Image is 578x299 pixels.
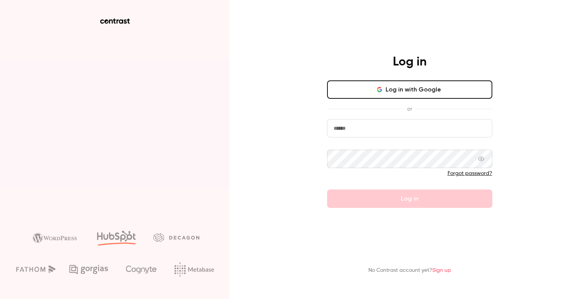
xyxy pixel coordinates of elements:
[153,233,199,242] img: decagon
[448,171,492,176] a: Forgot password?
[368,266,451,274] p: No Contrast account yet?
[393,54,427,70] h4: Log in
[327,80,492,99] button: Log in with Google
[432,268,451,273] a: Sign up
[403,105,416,113] span: or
